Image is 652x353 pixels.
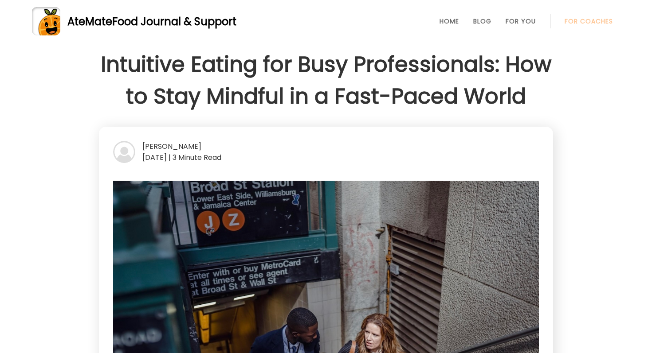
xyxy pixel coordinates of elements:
[440,18,459,25] a: Home
[99,49,553,112] h1: Intuitive Eating for Busy Professionals: How to Stay Mindful in a Fast-Paced World
[506,18,536,25] a: For You
[113,141,539,152] div: [PERSON_NAME]
[113,152,539,163] div: [DATE] | 3 Minute Read
[60,14,236,29] div: AteMate
[565,18,613,25] a: For Coaches
[113,141,135,163] img: bg-avatar-default.svg
[32,7,620,35] a: AteMateFood Journal & Support
[473,18,491,25] a: Blog
[112,14,236,29] span: Food Journal & Support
